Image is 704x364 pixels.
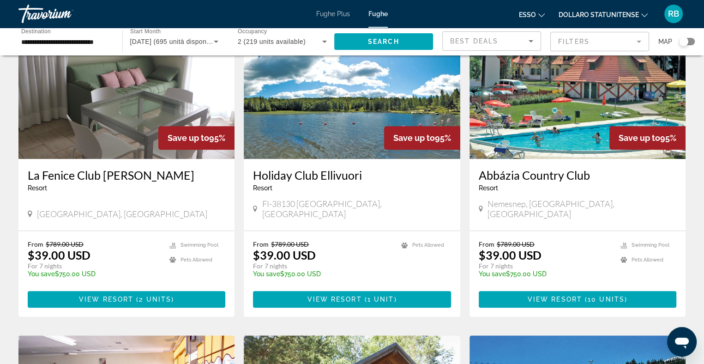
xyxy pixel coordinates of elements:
span: [DATE] (695 unità disponibili) [130,38,219,45]
span: From [479,240,494,248]
div: 95% [158,126,235,150]
a: Travorio [18,2,111,26]
img: DD33I01X.jpg [18,11,235,159]
span: Pets Allowed [412,242,444,248]
span: 10 units [588,296,625,303]
mat-select: Sort by [450,36,533,47]
p: For 7 nights [28,262,160,270]
span: From [253,240,269,248]
span: $789.00 USD [271,240,309,248]
button: Cambia lingua [519,8,545,21]
button: Filter [550,31,649,52]
span: You save [479,270,506,278]
font: esso [519,11,536,18]
button: View Resort(2 units) [28,291,225,308]
span: Save up to [393,133,435,143]
span: You save [28,270,55,278]
p: $39.00 USD [28,248,90,262]
span: You save [253,270,280,278]
p: For 7 nights [479,262,611,270]
span: Search [368,38,399,45]
div: 95% [609,126,686,150]
a: Abbázia Country Club [479,168,676,182]
span: 2 (219 units available) [238,38,306,45]
span: Resort [28,184,47,192]
span: Nemesnep, [GEOGRAPHIC_DATA], [GEOGRAPHIC_DATA] [487,199,676,219]
img: A123E01X.jpg [244,11,460,159]
p: $750.00 USD [479,270,611,278]
span: View Resort [307,296,361,303]
p: $750.00 USD [28,270,160,278]
span: Destination [21,28,51,34]
button: Menu utente [662,4,686,24]
span: $789.00 USD [46,240,84,248]
span: Swimming Pool [181,242,218,248]
img: 5328E01X.jpg [469,11,686,159]
p: $750.00 USD [253,270,391,278]
span: Best Deals [450,37,498,45]
span: 1 unit [367,296,394,303]
span: ( ) [133,296,174,303]
span: FI-38130 [GEOGRAPHIC_DATA], [GEOGRAPHIC_DATA] [262,199,451,219]
font: RB [668,9,679,18]
span: Resort [253,184,272,192]
button: Search [334,33,433,50]
span: Start Month [130,29,161,35]
span: Occupancy [238,29,267,35]
a: Fughe Plus [316,10,350,18]
button: View Resort(10 units) [479,291,676,308]
button: View Resort(1 unit) [253,291,451,308]
div: 95% [384,126,460,150]
span: Map [658,35,672,48]
span: ( ) [362,296,397,303]
span: Swimming Pool [632,242,669,248]
p: $39.00 USD [253,248,316,262]
a: Fughe [368,10,388,18]
font: Dollaro statunitense [559,11,639,18]
iframe: Pulsante per aprire la finestra di messaggistica [667,327,697,357]
span: From [28,240,43,248]
span: Pets Allowed [181,257,212,263]
p: $39.00 USD [479,248,542,262]
span: $789.00 USD [497,240,535,248]
span: [GEOGRAPHIC_DATA], [GEOGRAPHIC_DATA] [37,209,207,219]
span: View Resort [528,296,582,303]
span: View Resort [79,296,133,303]
span: ( ) [582,296,627,303]
span: Save up to [619,133,660,143]
a: La Fenice Club [PERSON_NAME] [28,168,225,182]
span: 2 units [139,296,171,303]
a: Holiday Club Ellivuori [253,168,451,182]
p: For 7 nights [253,262,391,270]
span: Save up to [168,133,209,143]
span: Resort [479,184,498,192]
span: Pets Allowed [632,257,663,263]
button: Cambia valuta [559,8,648,21]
